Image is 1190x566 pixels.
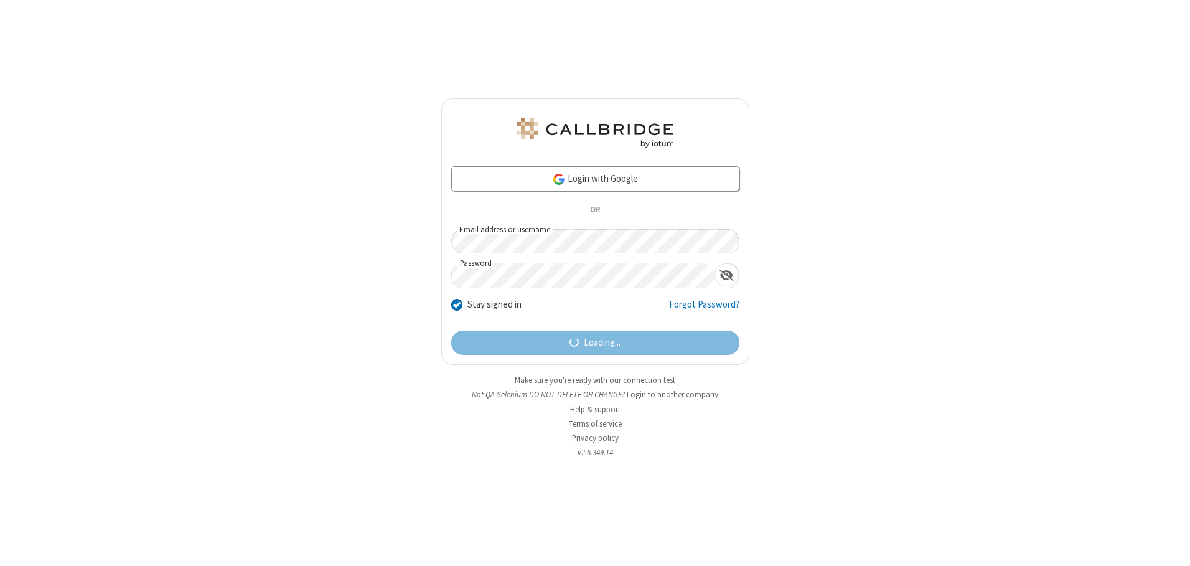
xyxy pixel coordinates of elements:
span: Loading... [584,336,621,350]
button: Loading... [451,331,739,356]
div: Show password [714,263,739,286]
label: Stay signed in [467,298,522,312]
li: Not QA Selenium DO NOT DELETE OR CHANGE? [441,389,749,400]
img: QA Selenium DO NOT DELETE OR CHANGE [514,118,676,148]
a: Privacy policy [572,433,619,443]
a: Make sure you're ready with our connection test [515,375,675,385]
input: Email address or username [451,229,739,253]
li: v2.6.349.14 [441,446,749,458]
a: Help & support [570,404,621,415]
img: google-icon.png [552,172,566,186]
span: OR [585,202,605,219]
a: Login with Google [451,166,739,191]
a: Terms of service [569,418,622,429]
a: Forgot Password? [669,298,739,321]
button: Login to another company [627,389,718,400]
input: Password [452,263,714,288]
